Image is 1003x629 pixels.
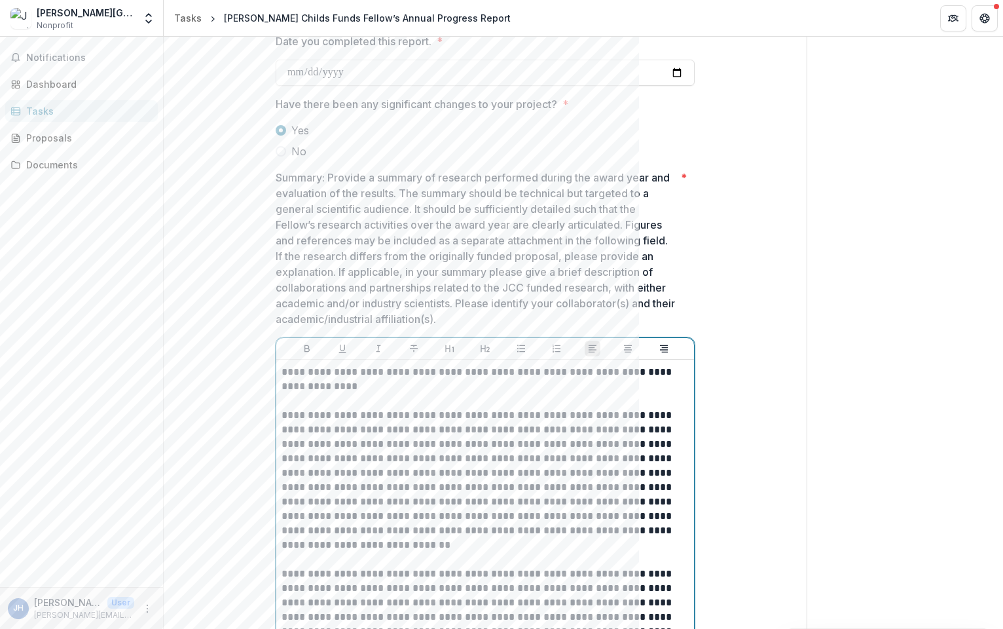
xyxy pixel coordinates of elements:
[513,341,529,356] button: Bullet List
[291,143,306,159] span: No
[477,341,493,356] button: Heading 2
[972,5,998,31] button: Get Help
[5,127,158,149] a: Proposals
[5,47,158,68] button: Notifications
[276,33,431,49] p: Date you completed this report.
[406,341,422,356] button: Strike
[276,96,557,112] p: Have there been any significant changes to your project?
[224,11,511,25] div: [PERSON_NAME] Childs Funds Fellow’s Annual Progress Report
[10,8,31,29] img: Jarvis Dawson Hill
[169,9,516,28] nav: breadcrumb
[34,596,102,609] p: [PERSON_NAME]
[37,6,134,20] div: [PERSON_NAME][GEOGRAPHIC_DATA][PERSON_NAME]
[26,131,147,145] div: Proposals
[26,158,147,172] div: Documents
[5,100,158,122] a: Tasks
[585,341,600,356] button: Align Left
[107,597,134,609] p: User
[34,609,134,621] p: [PERSON_NAME][EMAIL_ADDRESS][PERSON_NAME][DOMAIN_NAME]
[26,77,147,91] div: Dashboard
[5,154,158,176] a: Documents
[656,341,672,356] button: Align Right
[549,341,564,356] button: Ordered List
[5,73,158,95] a: Dashboard
[442,341,458,356] button: Heading 1
[139,5,158,31] button: Open entity switcher
[291,123,309,138] span: Yes
[37,20,73,31] span: Nonprofit
[299,341,315,356] button: Bold
[139,601,155,617] button: More
[620,341,636,356] button: Align Center
[13,604,24,613] div: Jarvis Hill
[169,9,207,28] a: Tasks
[26,52,153,64] span: Notifications
[940,5,966,31] button: Partners
[26,104,147,118] div: Tasks
[335,341,350,356] button: Underline
[276,170,676,327] p: Summary: Provide a summary of research performed during the award year and evaluation of the resu...
[174,11,202,25] div: Tasks
[371,341,386,356] button: Italicize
